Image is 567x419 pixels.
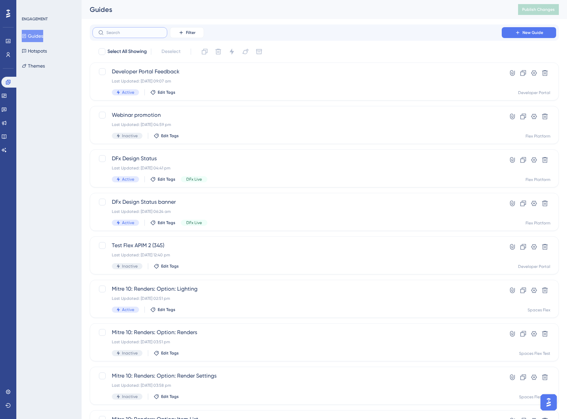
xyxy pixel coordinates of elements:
[122,307,134,312] span: Active
[22,45,47,57] button: Hotspots
[112,198,482,206] span: DFx Design Status banner
[528,307,550,313] div: Spaces Flex
[122,133,138,139] span: Inactive
[122,90,134,95] span: Active
[112,154,482,163] span: DFx Design Status
[112,328,482,336] span: Mitre 10: Renders: Option: Renders
[107,48,147,56] span: Select All Showing
[186,30,195,35] span: Filter
[526,133,550,139] div: Flex Platform
[112,122,482,127] div: Last Updated: [DATE] 04:59 pm
[22,60,45,72] button: Themes
[154,394,179,399] button: Edit Tags
[90,5,501,14] div: Guides
[161,394,179,399] span: Edit Tags
[518,264,550,269] div: Developer Portal
[112,252,482,258] div: Last Updated: [DATE] 12:40 pm
[122,177,134,182] span: Active
[154,263,179,269] button: Edit Tags
[112,339,482,345] div: Last Updated: [DATE] 03:51 pm
[112,383,482,388] div: Last Updated: [DATE] 03:58 pm
[122,220,134,225] span: Active
[522,30,543,35] span: New Guide
[522,7,555,12] span: Publish Changes
[155,45,187,58] button: Deselect
[106,30,161,35] input: Search
[158,177,175,182] span: Edit Tags
[112,241,482,250] span: Test Flex APIM 2 (345)
[112,78,482,84] div: Last Updated: [DATE] 09:07 am
[112,68,482,76] span: Developer Portal Feedback
[112,296,482,301] div: Last Updated: [DATE] 02:51 pm
[519,394,550,400] div: Spaces Flex Test
[22,30,43,42] button: Guides
[158,90,175,95] span: Edit Tags
[150,177,175,182] button: Edit Tags
[154,133,179,139] button: Edit Tags
[518,4,559,15] button: Publish Changes
[112,372,482,380] span: Mitre 10: Renders: Option: Render Settings
[122,350,138,356] span: Inactive
[122,263,138,269] span: Inactive
[518,90,550,95] div: Developer Portal
[158,307,175,312] span: Edit Tags
[502,27,556,38] button: New Guide
[161,350,179,356] span: Edit Tags
[161,133,179,139] span: Edit Tags
[526,220,550,226] div: Flex Platform
[186,220,202,225] span: DFx Live
[170,27,204,38] button: Filter
[150,90,175,95] button: Edit Tags
[112,111,482,119] span: Webinar promotion
[186,177,202,182] span: DFx Live
[150,220,175,225] button: Edit Tags
[150,307,175,312] button: Edit Tags
[154,350,179,356] button: Edit Tags
[122,394,138,399] span: Inactive
[538,392,559,413] iframe: UserGuiding AI Assistant Launcher
[161,48,181,56] span: Deselect
[161,263,179,269] span: Edit Tags
[158,220,175,225] span: Edit Tags
[112,285,482,293] span: Mitre 10: Renders: Option: Lighting
[112,209,482,214] div: Last Updated: [DATE] 06:24 am
[112,165,482,171] div: Last Updated: [DATE] 04:41 pm
[519,351,550,356] div: Spaces Flex Test
[526,177,550,182] div: Flex Platform
[22,16,48,22] div: ENGAGEMENT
